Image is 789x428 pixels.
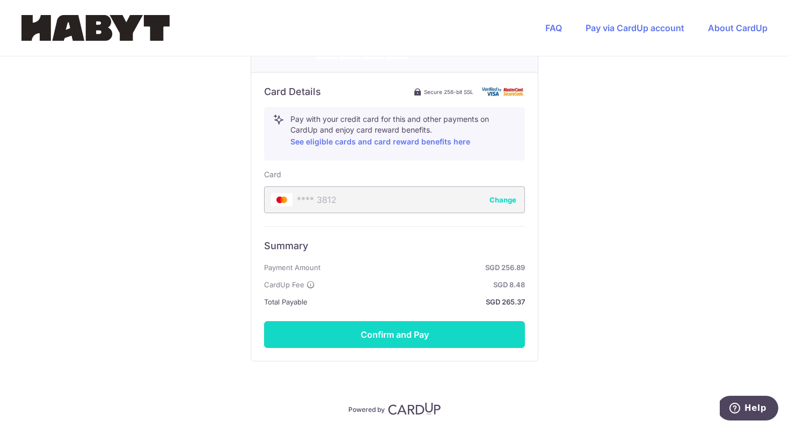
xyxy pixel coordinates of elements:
label: Card [264,169,281,180]
a: See eligible cards and card reward benefits here [290,137,470,146]
h6: Card Details [264,85,321,98]
a: About CardUp [708,23,768,33]
a: FAQ [545,23,562,33]
span: CardUp Fee [264,278,304,291]
strong: SGD 265.37 [312,295,525,308]
strong: SGD 8.48 [319,278,525,291]
img: card secure [482,87,525,96]
span: Secure 256-bit SSL [424,88,473,96]
p: Pay with your credit card for this and other payments on CardUp and enjoy card reward benefits. [290,114,516,148]
strong: SGD 256.89 [325,261,525,274]
a: Pay via CardUp account [586,23,684,33]
img: CardUp [388,402,441,415]
button: Confirm and Pay [264,321,525,348]
button: Change [490,194,516,205]
iframe: Opens a widget where you can find more information [720,396,778,423]
h6: Summary [264,240,525,252]
span: Total Payable [264,295,308,308]
p: Powered by [348,403,385,414]
span: Payment Amount [264,261,320,274]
